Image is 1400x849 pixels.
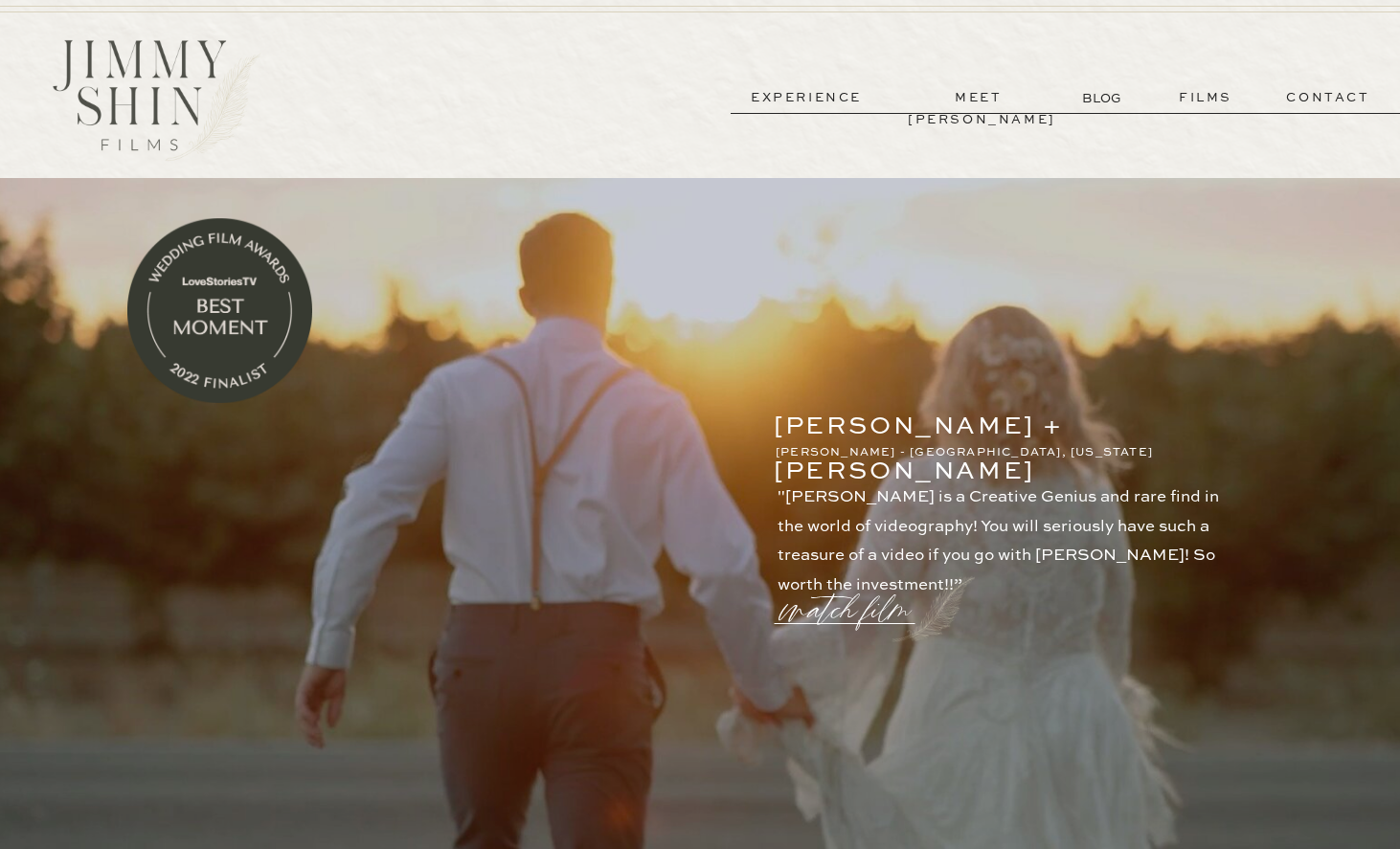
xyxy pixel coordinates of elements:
a: experience [735,87,877,109]
a: films [1159,87,1253,109]
a: meet [PERSON_NAME] [908,87,1050,109]
a: contact [1259,87,1397,109]
a: watch film [782,562,920,635]
p: [PERSON_NAME] + [PERSON_NAME] [774,405,1175,431]
p: [PERSON_NAME] - [GEOGRAPHIC_DATA], [US_STATE] [776,443,1177,460]
p: "[PERSON_NAME] is a Creative Genius and rare find in the world of videography! You will seriously... [778,483,1238,577]
a: BLOG [1082,88,1125,108]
